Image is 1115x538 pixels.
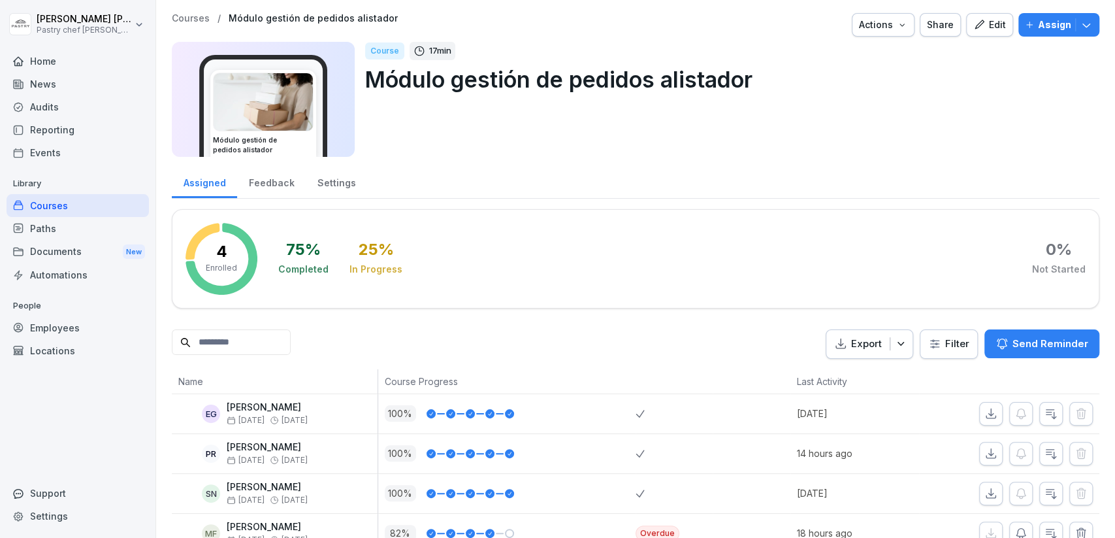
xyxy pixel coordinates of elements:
[973,18,1006,32] div: Edit
[385,485,416,501] p: 100 %
[385,445,416,462] p: 100 %
[349,263,402,276] div: In Progress
[365,63,1089,96] p: Módulo gestión de pedidos alistador
[202,445,220,463] div: PR
[966,13,1013,37] button: Edit
[7,141,149,164] a: Events
[227,522,308,533] p: [PERSON_NAME]
[218,13,221,24] p: /
[282,496,308,505] span: [DATE]
[227,416,265,425] span: [DATE]
[237,165,306,198] a: Feedback
[385,405,416,422] p: 100 %
[7,194,149,217] a: Courses
[282,456,308,465] span: [DATE]
[385,375,629,388] p: Course Progress
[206,262,237,274] p: Enrolled
[927,18,954,32] div: Share
[797,486,919,500] p: [DATE]
[920,330,977,358] button: Filter
[826,329,913,359] button: Export
[852,13,914,37] button: Actions
[278,263,329,276] div: Completed
[227,496,265,505] span: [DATE]
[365,42,404,59] div: Course
[7,339,149,362] a: Locations
[306,165,367,198] a: Settings
[851,337,882,352] p: Export
[984,329,1099,358] button: Send Reminder
[7,73,149,95] a: News
[202,484,220,503] div: SN
[797,375,913,388] p: Last Activity
[920,13,961,37] button: Share
[7,505,149,528] a: Settings
[172,13,210,24] a: Courses
[7,50,149,73] a: Home
[1038,18,1071,32] p: Assign
[928,337,969,350] div: Filter
[37,14,132,25] p: [PERSON_NAME] [PERSON_NAME]
[797,446,919,460] p: 14 hours ago
[797,407,919,420] p: [DATE]
[227,442,308,453] p: [PERSON_NAME]
[178,375,371,388] p: Name
[7,482,149,505] div: Support
[7,263,149,286] a: Automations
[286,242,321,258] div: 75 %
[216,244,227,260] p: 4
[123,244,145,260] div: New
[214,73,313,131] img: iaen9j96uzhvjmkazu9yscya.png
[282,416,308,425] span: [DATE]
[7,240,149,264] a: DocumentsNew
[227,482,308,493] p: [PERSON_NAME]
[37,25,132,35] p: Pastry chef [PERSON_NAME] y Cocina gourmet
[1046,242,1072,258] div: 0 %
[429,44,451,58] p: 17 min
[227,456,265,465] span: [DATE]
[227,402,308,413] p: [PERSON_NAME]
[1018,13,1099,37] button: Assign
[859,18,907,32] div: Actions
[7,95,149,118] a: Audits
[202,405,220,423] div: EG
[172,165,237,198] a: Assigned
[213,135,314,155] h3: Módulo gestión de pedidos alistador
[1012,337,1088,351] p: Send Reminder
[7,295,149,316] p: People
[7,217,149,240] a: Paths
[1032,263,1086,276] div: Not Started
[229,13,398,24] a: Módulo gestión de pedidos alistador
[7,316,149,339] a: Employees
[7,173,149,194] p: Library
[7,240,149,264] div: Documents
[359,242,394,258] div: 25 %
[7,118,149,141] a: Reporting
